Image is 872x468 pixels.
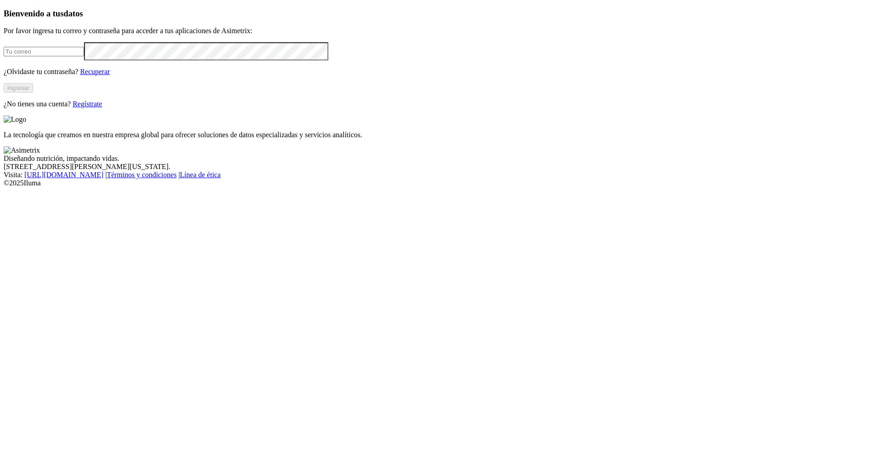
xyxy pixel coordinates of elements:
button: Ingresar [4,83,33,93]
div: © 2025 Iluma [4,179,868,187]
a: [URL][DOMAIN_NAME] [25,171,104,179]
h3: Bienvenido a tus [4,9,868,19]
div: [STREET_ADDRESS][PERSON_NAME][US_STATE]. [4,163,868,171]
p: La tecnología que creamos en nuestra empresa global para ofrecer soluciones de datos especializad... [4,131,868,139]
a: Línea de ética [180,171,221,179]
a: Términos y condiciones [107,171,177,179]
img: Logo [4,115,26,124]
div: Diseñando nutrición, impactando vidas. [4,154,868,163]
div: Visita : | | [4,171,868,179]
a: Regístrate [73,100,102,108]
input: Tu correo [4,47,84,56]
img: Asimetrix [4,146,40,154]
p: ¿No tienes una cuenta? [4,100,868,108]
p: ¿Olvidaste tu contraseña? [4,68,868,76]
p: Por favor ingresa tu correo y contraseña para acceder a tus aplicaciones de Asimetrix: [4,27,868,35]
a: Recuperar [80,68,110,75]
span: datos [64,9,83,18]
